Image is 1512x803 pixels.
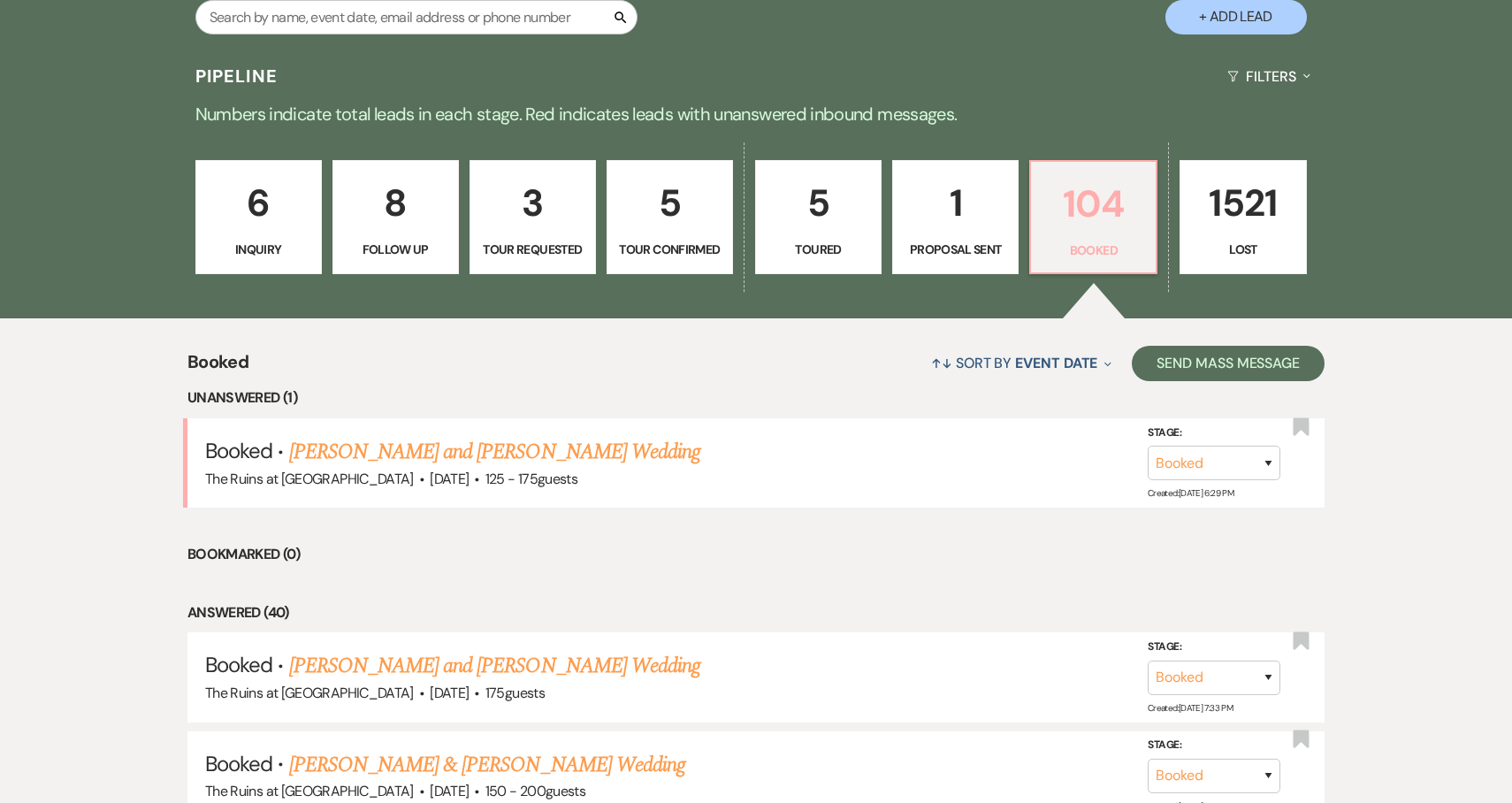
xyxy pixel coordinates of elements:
p: 104 [1042,174,1145,233]
p: Proposal Sent [904,240,1007,259]
p: Lost [1191,240,1294,259]
li: Answered (40) [187,601,1325,624]
a: 3Tour Requested [470,160,596,275]
p: 1 [904,173,1007,233]
span: Created: [DATE] 6:29 PM [1148,487,1233,499]
a: 6Inquiry [195,160,322,275]
p: Booked [1042,241,1145,260]
p: 6 [207,173,310,233]
span: The Ruins at [GEOGRAPHIC_DATA] [205,684,414,702]
li: Unanswered (1) [187,386,1325,409]
a: 8Follow Up [332,160,459,275]
span: Event Date [1015,354,1097,372]
a: [PERSON_NAME] & [PERSON_NAME] Wedding [289,749,685,781]
a: 1521Lost [1180,160,1306,275]
span: Booked [205,437,272,464]
a: 104Booked [1029,160,1157,275]
label: Stage: [1148,638,1280,657]
span: 175 guests [485,684,545,702]
li: Bookmarked (0) [187,543,1325,566]
span: Created: [DATE] 7:33 PM [1148,701,1233,713]
p: 8 [344,173,447,233]
span: Booked [205,651,272,678]
a: 5Toured [755,160,882,275]
span: [DATE] [430,684,469,702]
a: 5Tour Confirmed [607,160,733,275]
p: Follow Up [344,240,447,259]
a: 1Proposal Sent [892,160,1019,275]
label: Stage: [1148,423,1280,442]
p: Tour Requested [481,240,584,259]
p: Inquiry [207,240,310,259]
button: Sort By Event Date [924,340,1119,386]
span: The Ruins at [GEOGRAPHIC_DATA] [205,470,414,488]
p: Tour Confirmed [618,240,722,259]
button: Send Mass Message [1132,346,1325,381]
span: The Ruins at [GEOGRAPHIC_DATA] [205,782,414,800]
p: Numbers indicate total leads in each stage. Red indicates leads with unanswered inbound messages. [119,100,1393,128]
span: [DATE] [430,782,469,800]
p: 5 [618,173,722,233]
span: Booked [205,750,272,777]
a: [PERSON_NAME] and [PERSON_NAME] Wedding [289,650,701,682]
label: Stage: [1148,736,1280,755]
p: Toured [767,240,870,259]
span: ↑↓ [931,354,952,372]
span: 150 - 200 guests [485,782,585,800]
p: 5 [767,173,870,233]
p: 3 [481,173,584,233]
span: [DATE] [430,470,469,488]
span: 125 - 175 guests [485,470,577,488]
h3: Pipeline [195,64,279,88]
button: Filters [1220,53,1317,100]
a: [PERSON_NAME] and [PERSON_NAME] Wedding [289,436,701,468]
p: 1521 [1191,173,1294,233]
span: Booked [187,348,248,386]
